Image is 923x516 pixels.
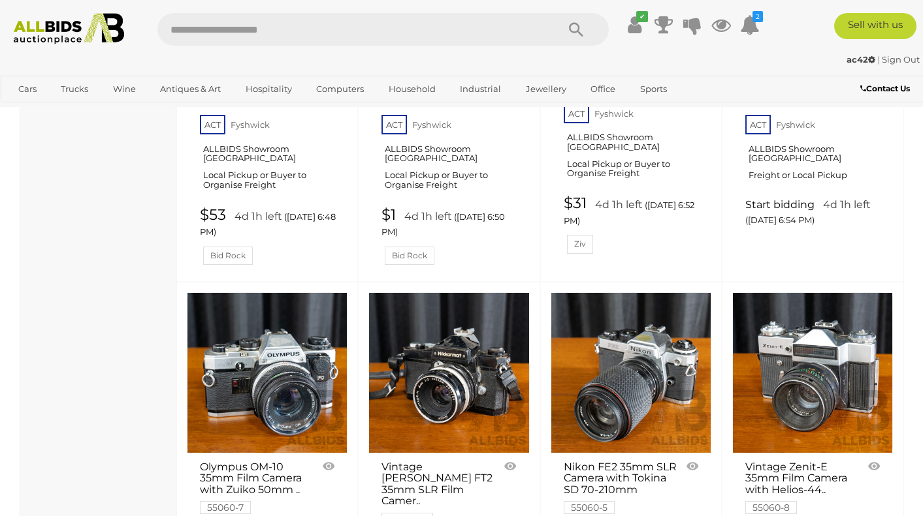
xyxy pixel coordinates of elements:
[860,82,913,96] a: Contact Us
[200,207,338,265] a: $53 4d 1h left ([DATE] 6:48 PM) Bid Rock
[582,78,624,100] a: Office
[380,78,444,100] a: Household
[847,54,875,65] strong: ac42
[237,78,300,100] a: Hospitality
[308,78,372,100] a: Computers
[740,13,760,37] a: 2
[564,461,679,513] a: Nikon FE2 35mm SLR Camera with Tokina SD 70-210mm 55060-5
[632,78,675,100] a: Sports
[564,100,702,189] a: ACT Fyshwick ALLBIDS Showroom [GEOGRAPHIC_DATA] Local Pickup or Buyer to Organise Freight
[745,198,883,228] a: Start bidding 4d 1h left ([DATE] 6:54 PM)
[882,54,920,65] a: Sign Out
[847,54,877,65] a: ac42
[52,78,97,100] a: Trucks
[152,78,229,100] a: Antiques & Art
[877,54,880,65] span: |
[517,78,575,100] a: Jewellery
[636,11,648,22] i: ✔
[625,13,645,37] a: ✔
[10,78,45,100] a: Cars
[381,207,519,265] a: $1 4d 1h left ([DATE] 6:50 PM) Bid Rock
[105,78,144,100] a: Wine
[200,461,316,513] a: Olympus OM-10 35mm Film Camera with Zuiko 50mm .. 55060-7
[860,83,910,93] b: Contact Us
[834,13,916,39] a: Sell with us
[745,111,883,190] a: ACT Fyshwick ALLBIDS Showroom [GEOGRAPHIC_DATA] Freight or Local Pickup
[551,292,711,453] a: Nikon FE2 35mm SLR Camera with Tokina SD 70-210mm
[7,13,131,44] img: Allbids.com.au
[745,461,861,513] a: Vintage Zenit-E 35mm Film Camera with Helios-44.. 55060-8
[451,78,510,100] a: Industrial
[381,111,519,200] a: ACT Fyshwick ALLBIDS Showroom [GEOGRAPHIC_DATA] Local Pickup or Buyer to Organise Freight
[368,292,529,453] a: Vintage Nikon Nikkormat FT2 35mm SLR Film Camera with Nikkor-H Auto 50mm f/2 Lens
[753,11,763,22] i: 2
[543,13,609,46] button: Search
[564,195,702,253] a: $31 4d 1h left ([DATE] 6:52 PM) Ziv
[732,292,893,453] a: Vintage Zenit-E 35mm Film Camera with Helios-44-2 58mm f/2 Lens
[200,111,338,200] a: ACT Fyshwick ALLBIDS Showroom [GEOGRAPHIC_DATA] Local Pickup or Buyer to Organise Freight
[10,100,120,121] a: [GEOGRAPHIC_DATA]
[187,292,348,453] a: Olympus OM-10 35mm Film Camera with Zuiko 50mm f/1.8 Lens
